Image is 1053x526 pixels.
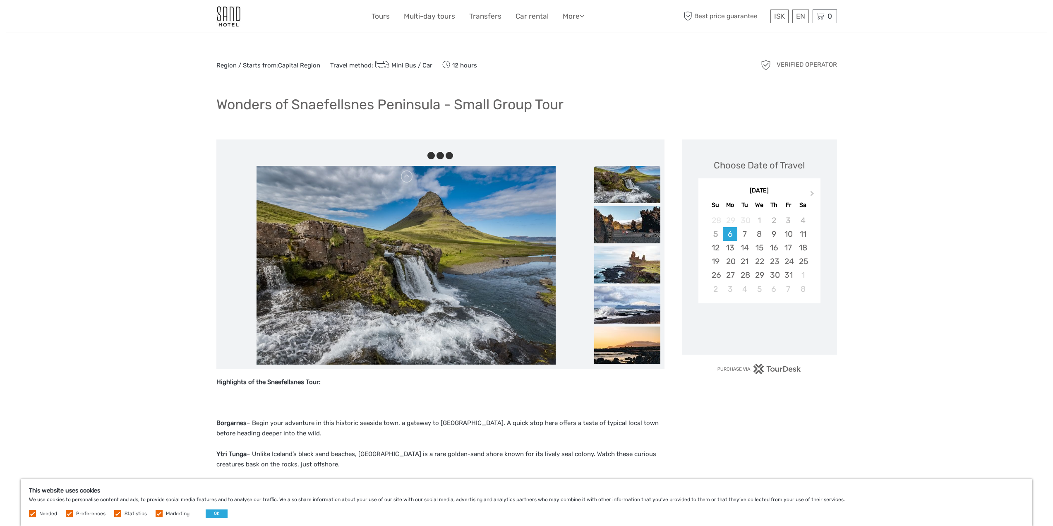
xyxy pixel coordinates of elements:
div: Choose Tuesday, October 21st, 2025 [737,255,752,268]
span: 12 hours [442,59,477,71]
div: Choose Thursday, October 30th, 2025 [767,268,781,282]
div: Not available Saturday, October 4th, 2025 [796,214,810,227]
div: Sa [796,199,810,211]
div: Choose Saturday, November 1st, 2025 [796,268,810,282]
a: Tours [372,10,390,22]
p: – Begin your adventure in this historic seaside town, a gateway to [GEOGRAPHIC_DATA]. A quick sto... [216,418,664,439]
strong: Borgarnes [216,419,247,427]
strong: Ytri Tunga [216,450,247,458]
a: Capital Region [278,62,320,69]
div: Not available Sunday, September 28th, 2025 [708,214,723,227]
button: OK [206,509,228,518]
div: Choose Monday, October 27th, 2025 [723,268,737,282]
a: Multi-day tours [404,10,455,22]
div: Choose Thursday, October 23rd, 2025 [767,255,781,268]
div: Choose Wednesday, October 15th, 2025 [752,241,766,255]
label: Statistics [125,510,147,517]
div: Th [767,199,781,211]
div: Choose Sunday, November 2nd, 2025 [708,282,723,296]
div: Choose Wednesday, October 29th, 2025 [752,268,766,282]
div: Choose Saturday, October 11th, 2025 [796,227,810,241]
div: Choose Sunday, October 19th, 2025 [708,255,723,268]
div: We [752,199,766,211]
img: 8fd453956e7f45f98eac400855beafae_slider_thumbnail.jpg [594,246,660,283]
div: [DATE] [698,187,820,195]
div: Choose Saturday, October 25th, 2025 [796,255,810,268]
h1: Wonders of Snaefellsnes Peninsula - Small Group Tour [216,96,564,113]
div: Choose Wednesday, November 5th, 2025 [752,282,766,296]
div: Choose Thursday, November 6th, 2025 [767,282,781,296]
div: Tu [737,199,752,211]
div: Not available Tuesday, September 30th, 2025 [737,214,752,227]
div: Choose Monday, October 20th, 2025 [723,255,737,268]
div: Choose Friday, October 31st, 2025 [781,268,796,282]
a: Mini Bus / Car [373,62,433,69]
div: Su [708,199,723,211]
img: 186-9edf1c15-b972-4976-af38-d04df2434085_logo_small.jpg [216,6,240,26]
span: 0 [826,12,833,20]
div: Choose Tuesday, October 7th, 2025 [737,227,752,241]
div: Choose Saturday, October 18th, 2025 [796,241,810,255]
div: Choose Thursday, October 16th, 2025 [767,241,781,255]
div: Not available Friday, October 3rd, 2025 [781,214,796,227]
span: Verified Operator [777,60,837,69]
strong: Highlights of the Snaefellsnes Tour: [216,378,321,386]
p: – Unlike Iceland’s black sand beaches, [GEOGRAPHIC_DATA] is a rare golden-sand shore known for it... [216,449,664,470]
div: Choose Tuesday, November 4th, 2025 [737,282,752,296]
label: Marketing [166,510,189,517]
label: Preferences [76,510,106,517]
div: Choose Sunday, October 26th, 2025 [708,268,723,282]
div: Choose Sunday, October 12th, 2025 [708,241,723,255]
div: Choose Thursday, October 9th, 2025 [767,227,781,241]
img: 0298dc4ffc35440aad67d67e8e84369a_slider_thumbnail.jpg [594,327,660,364]
h5: This website uses cookies [29,487,1024,494]
div: Choose Saturday, November 8th, 2025 [796,282,810,296]
div: Loading... [757,325,762,330]
div: Choose Friday, October 24th, 2025 [781,255,796,268]
div: Choose Friday, November 7th, 2025 [781,282,796,296]
img: PurchaseViaTourDesk.png [717,364,801,374]
div: Not available Thursday, October 2nd, 2025 [767,214,781,227]
span: Best price guarantee [682,10,768,23]
img: 7b52a63ed6f84e99a2e884d15a02db32_slider_thumbnail.jpg [594,206,660,243]
div: Mo [723,199,737,211]
a: Car rental [516,10,549,22]
div: Choose Date of Travel [714,159,805,172]
img: 70346158a9ff4d53897bbeec0dbcce83_slider_thumbnail.jpg [594,166,660,203]
label: Needed [39,510,57,517]
img: 70346158a9ff4d53897bbeec0dbcce83_main_slider.jpg [257,166,555,365]
img: verified_operator_grey_128.png [759,58,772,72]
span: ISK [774,12,785,20]
div: Choose Monday, October 6th, 2025 [723,227,737,241]
div: Choose Wednesday, October 8th, 2025 [752,227,766,241]
span: Travel method: [330,59,433,71]
div: month 2025-10 [701,214,818,296]
div: Choose Friday, October 17th, 2025 [781,241,796,255]
div: Not available Sunday, October 5th, 2025 [708,227,723,241]
div: Choose Friday, October 10th, 2025 [781,227,796,241]
div: Choose Monday, October 13th, 2025 [723,241,737,255]
div: Fr [781,199,796,211]
a: Transfers [469,10,501,22]
div: Not available Monday, September 29th, 2025 [723,214,737,227]
div: EN [792,10,809,23]
div: Choose Monday, November 3rd, 2025 [723,282,737,296]
span: Region / Starts from: [216,61,320,70]
img: 84adc9890bd941a09bcccaa0c35391f9_slider_thumbnail.jpg [594,286,660,324]
a: More [563,10,584,22]
div: Choose Tuesday, October 28th, 2025 [737,268,752,282]
div: We use cookies to personalise content and ads, to provide social media features and to analyse ou... [21,479,1032,526]
div: Not available Wednesday, October 1st, 2025 [752,214,766,227]
div: Choose Tuesday, October 14th, 2025 [737,241,752,255]
div: Choose Wednesday, October 22nd, 2025 [752,255,766,268]
button: Next Month [806,189,820,202]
